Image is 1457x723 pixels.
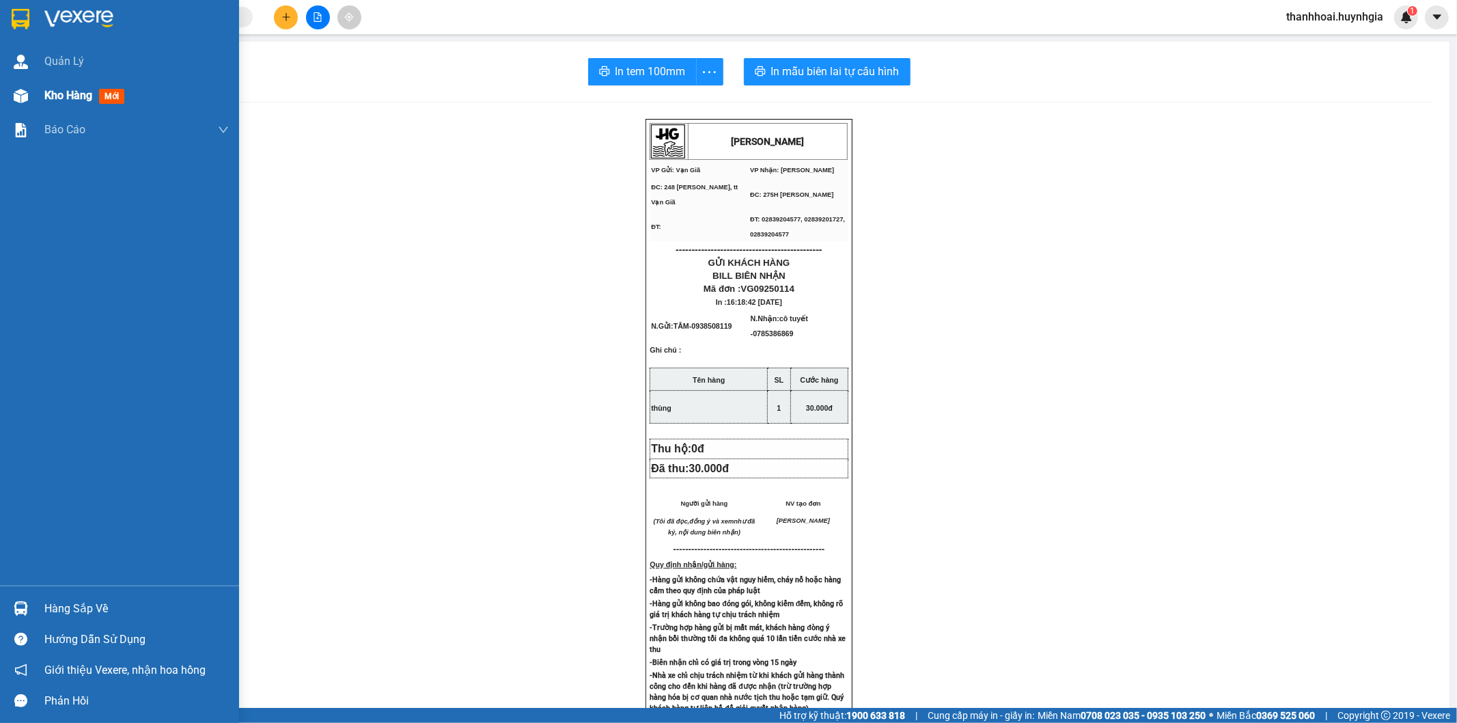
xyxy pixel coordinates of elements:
[12,28,107,44] div: TÂM
[117,59,226,78] div: 0785386869
[10,86,109,103] div: 30.000
[691,443,704,454] span: 0đ
[674,544,682,554] span: ---
[697,64,723,81] span: more
[741,284,795,294] span: VG09250114
[751,314,808,338] span: N.Nhận:
[651,124,685,159] img: logo
[14,633,27,646] span: question-circle
[1431,11,1443,23] span: caret-down
[1275,8,1394,25] span: thanhhoai.huynhgia
[44,599,229,619] div: Hàng sắp về
[337,5,361,29] button: aim
[14,694,27,707] span: message
[14,123,28,137] img: solution-icon
[651,167,700,174] span: VP Gửi: Vạn Giã
[806,404,833,412] span: 30.000đ
[12,12,107,28] div: Vạn Giã
[44,89,92,102] span: Kho hàng
[732,136,805,147] strong: [PERSON_NAME]
[1400,11,1413,23] img: icon-new-feature
[1038,708,1206,723] span: Miền Nam
[44,629,229,650] div: Hướng dẫn sử dụng
[676,244,822,255] span: ----------------------------------------------
[117,12,150,26] span: Nhận:
[755,66,766,79] span: printer
[777,517,830,524] span: [PERSON_NAME]
[915,708,917,723] span: |
[650,599,843,619] strong: -Hàng gửi không bao đóng gói, không kiểm đếm, không rõ giá trị khách hàng tự chịu trách nhiệm
[615,63,686,80] span: In tem 100mm
[1410,6,1415,16] span: 1
[281,12,291,22] span: plus
[691,322,732,330] span: 0938508119
[117,42,226,59] div: cô tuyết
[650,671,844,713] strong: -Nhà xe chỉ chịu trách nhiệm từ khi khách gửi hàng thành công cho đến khi hàng đã được nhận (trừ ...
[650,658,796,667] strong: -Biên nhận chỉ có giá trị trong vòng 15 ngày
[1381,711,1391,720] span: copyright
[753,329,793,338] span: 0785386869
[44,121,85,138] span: Báo cáo
[599,66,610,79] span: printer
[716,298,782,306] span: In :
[846,710,905,721] strong: 1900 633 818
[12,13,33,27] span: Gửi:
[650,575,841,595] strong: -Hàng gửi không chứa vật nguy hiểm, cháy nổ hoặc hàng cấm theo quy định của pháp luật
[274,5,298,29] button: plus
[654,518,734,525] em: (Tôi đã đọc,đồng ý và xem
[44,691,229,711] div: Phản hồi
[44,53,84,70] span: Quản Lý
[14,89,28,103] img: warehouse-icon
[651,463,729,474] span: Đã thu:
[218,124,229,135] span: down
[750,167,834,174] span: VP Nhận: [PERSON_NAME]
[681,500,728,507] span: Người gửi hàng
[1325,708,1327,723] span: |
[99,89,124,104] span: mới
[801,376,839,384] strong: Cước hàng
[751,314,808,338] span: cô tuyết -
[750,191,833,198] span: ĐC: 275H [PERSON_NAME]
[651,404,671,412] span: thùng
[12,44,107,64] div: 0938508119
[708,258,790,268] span: GỬI KHÁCH HÀNG
[704,284,794,294] span: Mã đơn :
[10,87,52,102] span: Đã thu :
[727,298,782,306] span: 16:18:42 [DATE]
[779,708,905,723] span: Hỗ trợ kỹ thuật:
[928,708,1034,723] span: Cung cấp máy in - giấy in:
[651,322,732,330] span: N.Gửi:
[693,376,725,384] strong: Tên hàng
[750,216,845,238] span: ĐT: 02839204577, 02839201727, 02839204577
[650,623,846,654] strong: -Trường hợp hàng gửi bị mất mát, khách hàng đòng ý nhận bồi thường tối đa không quá 10 lần tiền c...
[744,58,911,85] button: printerIn mẫu biên lai tự cấu hình
[1081,710,1206,721] strong: 0708 023 035 - 0935 103 250
[14,664,27,677] span: notification
[775,376,784,384] strong: SL
[588,58,697,85] button: printerIn tem 100mm
[777,404,781,412] span: 1
[1408,6,1417,16] sup: 1
[344,12,354,22] span: aim
[117,12,226,42] div: [PERSON_NAME]
[682,544,825,554] span: -----------------------------------------------
[651,443,710,454] span: Thu hộ:
[14,601,28,616] img: warehouse-icon
[1256,710,1315,721] strong: 0369 525 060
[14,55,28,69] img: warehouse-icon
[1425,5,1449,29] button: caret-down
[771,63,900,80] span: In mẫu biên lai tự cấu hình
[696,58,723,85] button: more
[12,9,29,29] img: logo-vxr
[689,463,729,474] span: 30.000đ
[1217,708,1315,723] span: Miền Bắc
[306,5,330,29] button: file-add
[651,223,661,230] span: ĐT:
[712,271,786,281] span: BILL BIÊN NHẬN
[651,184,738,206] span: ĐC: 248 [PERSON_NAME], tt Vạn Giã
[313,12,322,22] span: file-add
[650,346,681,365] span: Ghi chú :
[1209,713,1213,718] span: ⚪️
[786,500,820,507] span: NV tạo đơn
[689,322,732,330] span: -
